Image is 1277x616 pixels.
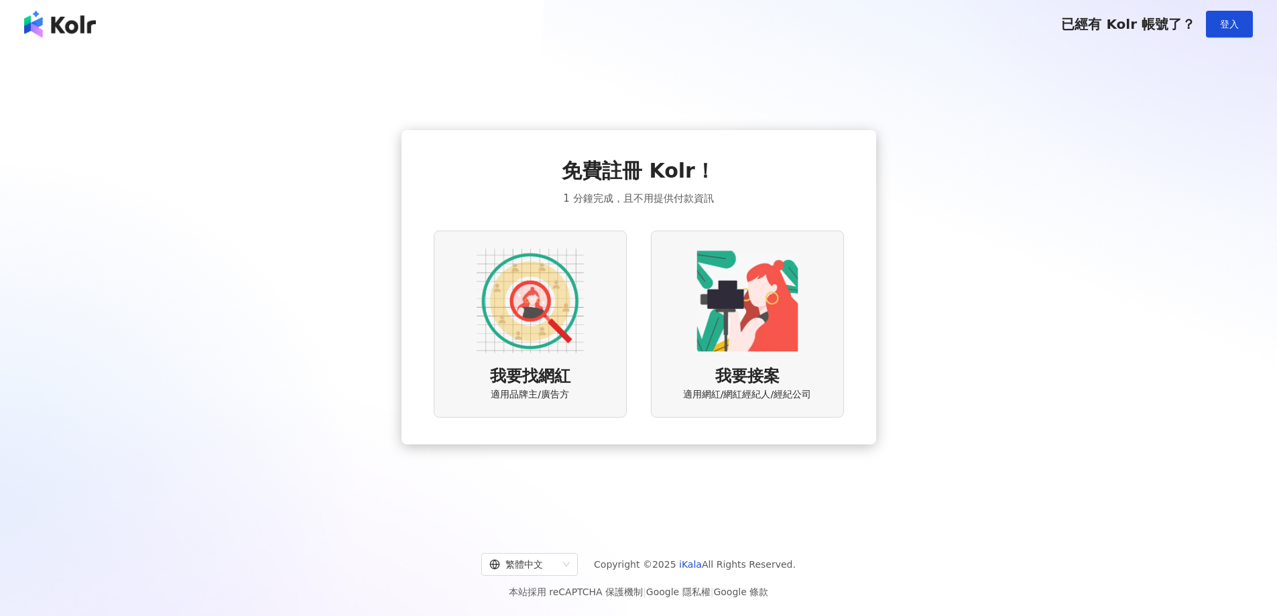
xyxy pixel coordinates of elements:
[563,190,713,206] span: 1 分鐘完成，且不用提供付款資訊
[491,388,569,402] span: 適用品牌主/廣告方
[694,247,801,355] img: KOL identity option
[594,556,796,572] span: Copyright © 2025 All Rights Reserved.
[683,388,811,402] span: 適用網紅/網紅經紀人/經紀公司
[643,587,646,597] span: |
[489,554,558,575] div: 繁體中文
[562,157,715,185] span: 免費註冊 Kolr！
[1206,11,1253,38] button: 登入
[646,587,711,597] a: Google 隱私權
[1220,19,1239,29] span: 登入
[713,587,768,597] a: Google 條款
[715,365,780,388] span: 我要接案
[1061,16,1195,32] span: 已經有 Kolr 帳號了？
[679,559,702,570] a: iKala
[711,587,714,597] span: |
[24,11,96,38] img: logo
[477,247,584,355] img: AD identity option
[490,365,570,388] span: 我要找網紅
[509,584,768,600] span: 本站採用 reCAPTCHA 保護機制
